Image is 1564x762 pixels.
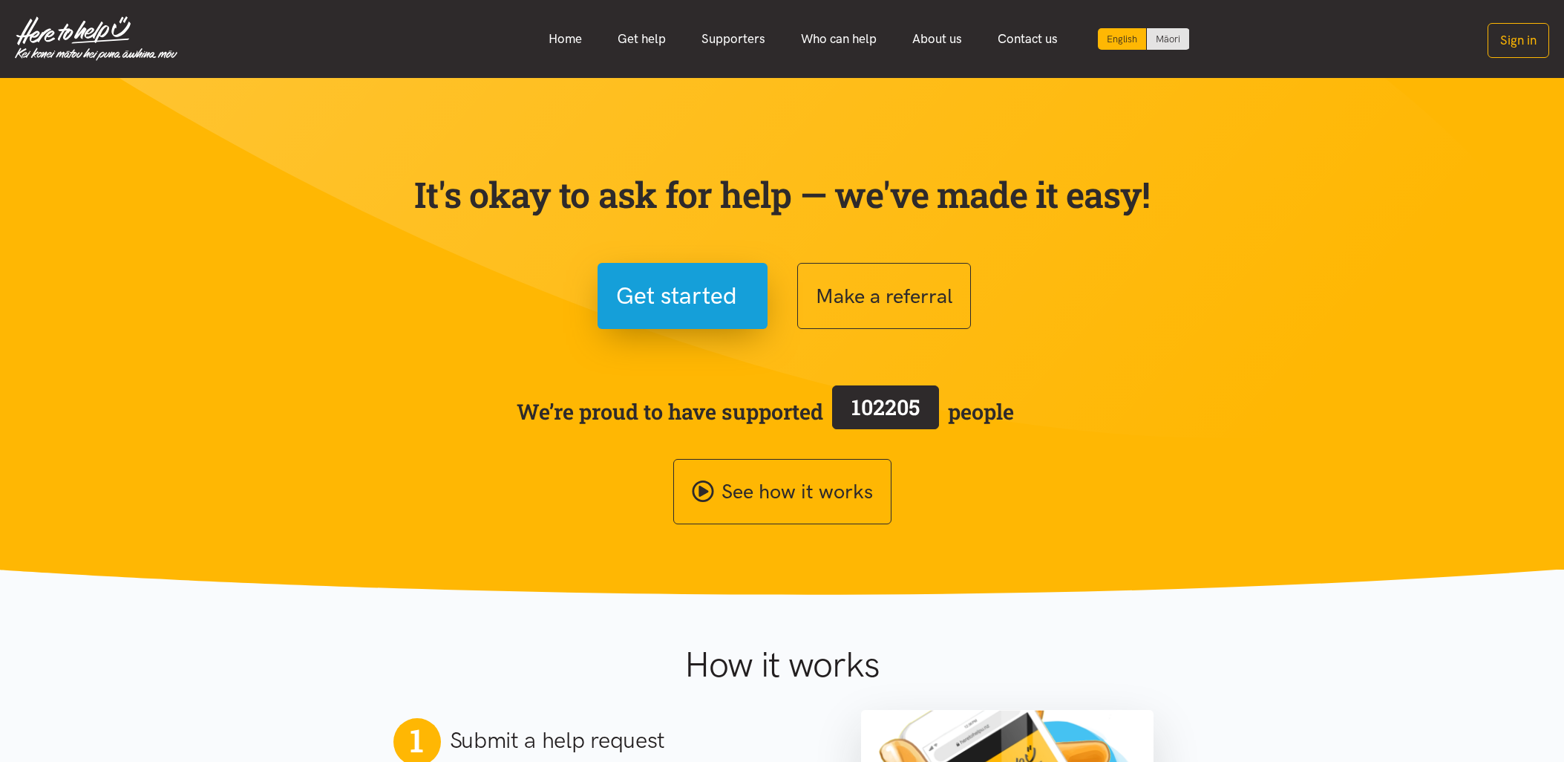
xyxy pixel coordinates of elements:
[823,382,948,440] a: 102205
[673,459,891,525] a: See how it works
[616,277,737,315] span: Get started
[851,393,920,421] span: 102205
[980,23,1076,55] a: Contact us
[600,23,684,55] a: Get help
[410,721,423,760] span: 1
[684,23,783,55] a: Supporters
[517,382,1014,440] span: We’re proud to have supported people
[411,173,1154,216] p: It's okay to ask for help — we've made it easy!
[15,16,177,61] img: Home
[540,643,1024,686] h1: How it works
[598,263,768,329] button: Get started
[783,23,894,55] a: Who can help
[1147,28,1189,50] a: Switch to Te Reo Māori
[1098,28,1147,50] div: Current language
[797,263,971,329] button: Make a referral
[894,23,980,55] a: About us
[450,725,666,756] h2: Submit a help request
[531,23,600,55] a: Home
[1098,28,1190,50] div: Language toggle
[1488,23,1549,58] button: Sign in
